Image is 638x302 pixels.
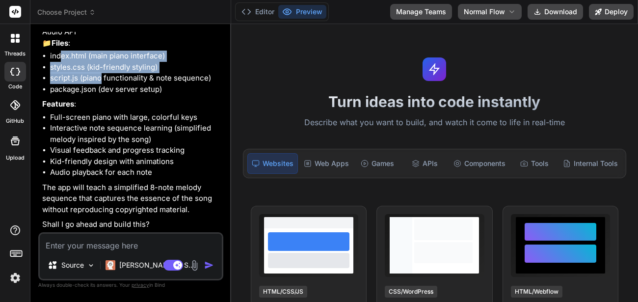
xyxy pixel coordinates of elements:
[8,82,22,91] label: code
[37,7,96,17] span: Choose Project
[132,282,149,288] span: privacy
[61,260,84,270] p: Source
[247,153,298,174] div: Websites
[458,4,522,20] button: Normal Flow
[106,260,115,270] img: Claude 4 Sonnet
[50,156,221,167] li: Kid-friendly design with animations
[238,5,278,19] button: Editor
[119,260,192,270] p: [PERSON_NAME] 4 S..
[528,4,583,20] button: Download
[511,286,562,298] div: HTML/Webflow
[237,93,632,110] h1: Turn ideas into code instantly
[511,153,557,174] div: Tools
[189,260,200,271] img: attachment
[559,153,622,174] div: Internal Tools
[42,99,221,110] p: :
[50,145,221,156] li: Visual feedback and progress tracking
[4,50,26,58] label: threads
[464,7,505,17] span: Normal Flow
[50,123,221,145] li: Interactive note sequence learning (simplified melody inspired by the song)
[42,219,221,230] p: Shall I go ahead and build this?
[6,117,24,125] label: GitHub
[402,153,448,174] div: APIs
[450,153,509,174] div: Components
[237,116,632,129] p: Describe what you want to build, and watch it come to life in real-time
[50,167,221,178] li: Audio playback for each note
[50,62,221,73] li: styles.css (kid-friendly styling)
[50,112,221,123] li: Full-screen piano with large, colorful keys
[38,280,223,290] p: Always double-check its answers. Your in Bind
[42,99,74,109] strong: Features
[50,84,221,95] li: package.json (dev server setup)
[6,154,25,162] label: Upload
[390,4,452,20] button: Manage Teams
[50,51,221,62] li: index.html (main piano interface)
[589,4,634,20] button: Deploy
[52,38,68,48] strong: Files
[300,153,353,174] div: Web Apps
[87,261,95,270] img: Pick Models
[355,153,400,174] div: Games
[7,270,24,286] img: settings
[259,286,307,298] div: HTML/CSS/JS
[42,182,221,216] p: The app will teach a simplified 8-note melody sequence that captures the essence of the song with...
[385,286,437,298] div: CSS/WordPress
[204,260,214,270] img: icon
[50,73,221,84] li: script.js (piano functionality & note sequence)
[278,5,326,19] button: Preview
